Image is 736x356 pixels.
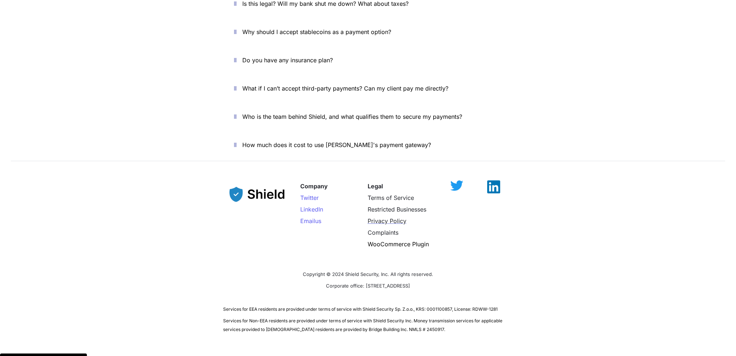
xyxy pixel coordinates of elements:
span: Corporate office: [STREET_ADDRESS] [326,283,410,289]
a: WooCommerce Plugin [368,240,429,248]
span: Email [300,217,315,225]
a: Emailus [300,217,321,225]
a: Complaints [368,229,398,236]
strong: Legal [368,183,383,190]
strong: Company [300,183,328,190]
span: Do you have any insurance plan? [242,56,333,64]
span: Why should I accept stablecoins as a payment option? [242,28,391,35]
span: What if I can’t accept third-party payments? Can my client pay me directly? [242,85,448,92]
button: How much does it cost to use [PERSON_NAME]'s payment gateway? [223,134,513,156]
a: Restricted Businesses [368,206,426,213]
span: Services for EEA residents are provided under terms of service with Shield Security Sp. Z.o.o., K... [223,306,498,312]
span: us [315,217,321,225]
span: Copyright © 2024 Shield Security, Inc. All rights reserved. [303,271,433,277]
button: Who is the team behind Shield, and what qualifies them to secure my payments? [223,105,513,128]
span: Who is the team behind Shield, and what qualifies them to secure my payments? [242,113,462,120]
button: Do you have any insurance plan? [223,49,513,71]
a: Terms of Service [368,194,414,201]
button: What if I can’t accept third-party payments? Can my client pay me directly? [223,77,513,100]
a: LinkedIn [300,206,323,213]
button: Why should I accept stablecoins as a payment option? [223,21,513,43]
span: How much does it cost to use [PERSON_NAME]'s payment gateway? [242,141,431,148]
a: Twitter [300,194,319,201]
span: Services for Non-EEA residents are provided under terms of service with Shield Security Inc. Mone... [223,318,503,332]
a: Privacy Policy [368,217,406,225]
